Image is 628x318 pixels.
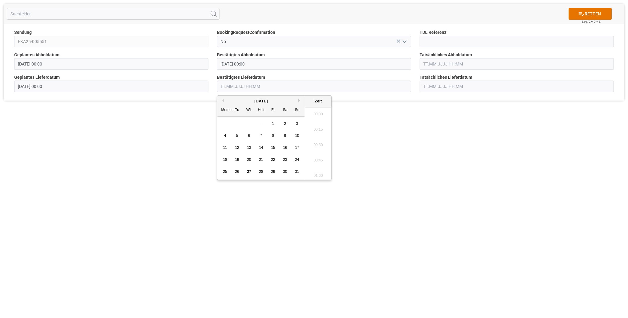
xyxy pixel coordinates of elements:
font: Tatsächliches Abholdatum [420,52,472,57]
div: [DATE] [217,98,305,104]
div: Fr [269,106,277,114]
span: 23 [283,157,287,162]
div: Wählen Dienstag, 26. August 2025 [233,168,241,176]
div: Su [293,106,301,114]
span: 15 [271,145,275,150]
div: Wählen Dienstag, 12. August 2025 [233,144,241,152]
input: TT.MM.JJJJ HH:MM [420,81,614,92]
div: Wählen Dienstag, 5. August 2025 [233,132,241,140]
font: Tatsächliches Lieferdatum [420,75,472,80]
div: Monat 2025-08 [219,118,303,178]
span: 10 [295,133,299,138]
div: Wählen Sie Samstag, 2. August 2025 [281,120,289,128]
div: Wählen Donnerstag, 14. August 2025 [257,144,265,152]
input: TT.MM.JJJJ HH:MM [14,58,208,70]
div: Wählen Sonntag, 24. August 2025 [293,156,301,164]
span: 12 [235,145,239,150]
span: 6 [248,133,250,138]
div: Wählen Freitag, 29. August 2025 [269,168,277,176]
div: Wählen Sonntag, 17. August 2025 [293,144,301,152]
button: Menü öffnen [400,37,409,46]
div: Wählen Dienstag, 19. August 2025 [233,156,241,164]
div: Wählen Donnerstag, 28. August 2025 [257,168,265,176]
button: Vormonat [220,99,224,102]
font: RETTEN [585,11,601,17]
div: Wählen Sie Montag, 11. August 2025 [221,144,229,152]
div: Wählen Freitag, 8. August 2025 [269,132,277,140]
span: 25 [223,169,227,174]
span: 9 [284,133,286,138]
div: Wählen Donnerstag, 21. August 2025 [257,156,265,164]
button: Nächster Monat [298,99,302,102]
span: 31 [295,169,299,174]
span: 13 [247,145,251,150]
div: Wählen Mittwoch, 6. August 2025 [245,132,253,140]
div: Wählen Sie Mittwoch, 13. August 2025 [245,144,253,152]
div: Wir [245,106,253,114]
span: 16 [283,145,287,150]
font: BookingRequestConfirmation [217,30,275,35]
span: 21 [259,157,263,162]
div: Wählen Sie Samstag, 9. August 2025 [281,132,289,140]
input: Suchfelder [7,8,219,20]
font: Bestätigtes Lieferdatum [217,75,265,80]
div: Wählen Sie Montag, 25. August 2025 [221,168,229,176]
span: Strg/CMD + S [582,19,601,24]
font: TDL Referenz [420,30,446,35]
span: 27 [247,169,251,174]
div: Heit [257,106,265,114]
span: 29 [271,169,275,174]
span: 5 [236,133,238,138]
span: 28 [259,169,263,174]
div: Zeit [307,98,330,104]
span: 4 [224,133,226,138]
div: Tu [233,106,241,114]
div: Wählen Sonntag, 3. August 2025 [293,120,301,128]
div: Wählen Sie Mittwoch, 20. August 2025 [245,156,253,164]
span: 20 [247,157,251,162]
span: 7 [260,133,262,138]
font: Bestätigtes Abholdatum [217,52,265,57]
font: Sendung [14,30,32,35]
input: TT.MM.JJJJ HH:MM [420,58,614,70]
span: 19 [235,157,239,162]
div: Wählen Donnerstag, 7. August 2025 [257,132,265,140]
button: RETTEN [569,8,612,20]
div: Moment [221,106,229,114]
span: 18 [223,157,227,162]
div: Wählen Freitag, 1. August 2025 [269,120,277,128]
span: 8 [272,133,274,138]
div: Wählen Sie Samstag, 16. August 2025 [281,144,289,152]
span: 26 [235,169,239,174]
div: Wählen Sie Samstag, 30. August 2025 [281,168,289,176]
input: TT. MM.JJJJ HH:MM [217,58,411,70]
div: Wählen Freitag, 15. August 2025 [269,144,277,152]
div: Wählen Sie Mittwoch, 27. August 2025 [245,168,253,176]
font: Geplantes Abholdatum [14,52,59,57]
div: Wählen Sie Montag, 4. August 2025 [221,132,229,140]
div: Wählen Sie Montag, 18. August 2025 [221,156,229,164]
font: Geplantes Lieferdatum [14,75,60,80]
span: 30 [283,169,287,174]
input: TT.MM.JJJJ HH:MM [217,81,411,92]
div: Wählen Sie Sonntag, 31. August 2025 [293,168,301,176]
span: 3 [296,121,298,126]
div: Wählen Sie Samstag, 23. August 2025 [281,156,289,164]
span: 11 [223,145,227,150]
span: 14 [259,145,263,150]
span: 24 [295,157,299,162]
span: 22 [271,157,275,162]
span: 2 [284,121,286,126]
div: Wählen Freitag, 22. August 2025 [269,156,277,164]
span: 17 [295,145,299,150]
div: Sa [281,106,289,114]
input: TT.MM.JJJJ HH:MM [14,81,208,92]
div: Wählen Sie Sonntag, 10. August 2025 [293,132,301,140]
span: 1 [272,121,274,126]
